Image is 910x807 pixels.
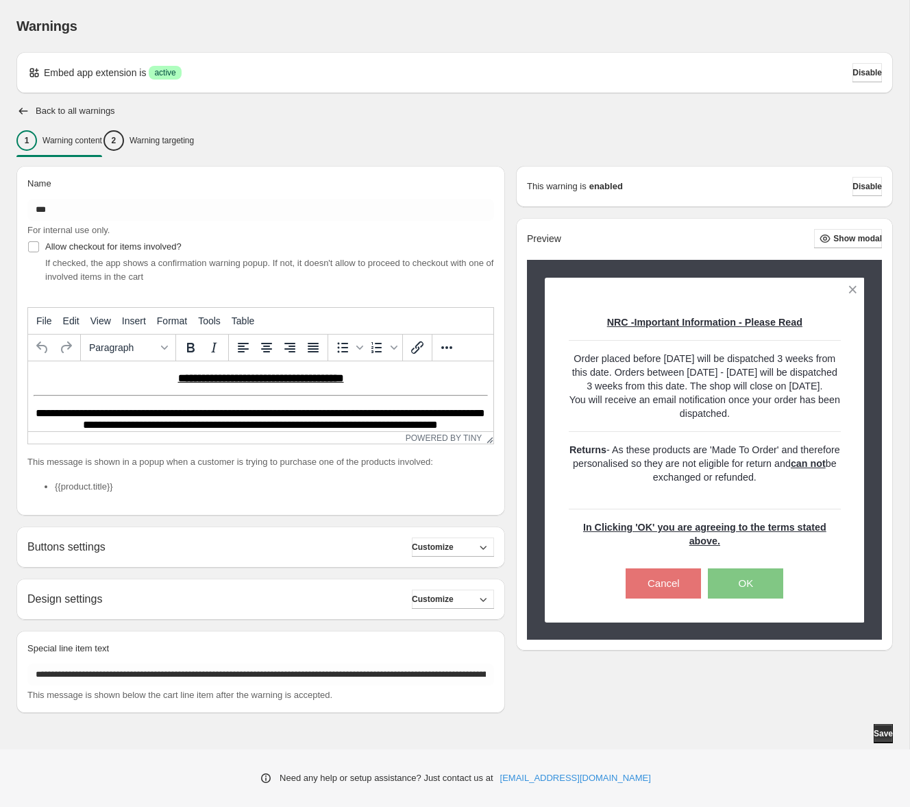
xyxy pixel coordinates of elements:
h2: Back to all warnings [36,106,115,117]
button: Formats [84,336,173,359]
span: Edit [63,315,79,326]
h2: Buttons settings [27,540,106,553]
span: Warnings [16,19,77,34]
h2: Design settings [27,592,102,605]
strong: enabled [589,180,623,193]
button: Disable [852,177,882,196]
span: Table [232,315,254,326]
span: View [90,315,111,326]
iframe: Rich Text Area [28,361,493,431]
span: active [154,67,175,78]
a: Powered by Tiny [406,433,482,443]
button: Align center [255,336,278,359]
li: {{product.title}} [55,480,494,494]
button: Cancel [626,568,701,599]
span: Customize [412,542,454,553]
p: This warning is [527,180,587,193]
body: Rich Text Area. Press ALT-0 for help. [5,11,460,202]
button: Align left [232,336,255,359]
button: More... [435,336,458,359]
span: Disable [852,67,882,78]
button: Show modal [814,229,882,248]
button: Customize [412,590,494,609]
div: Numbered list [365,336,399,359]
button: 2Warning targeting [103,126,194,155]
span: If checked, the app shows a confirmation warning popup. If not, it doesn't allow to proceed to ch... [45,258,493,282]
span: Paragraph [89,342,156,353]
button: Save [874,724,893,743]
span: Insert [122,315,146,326]
p: Warning targeting [130,135,194,146]
strong: In Clicking 'OK' you are agreeing to the terms stated above. [583,522,826,546]
strong: can not [791,458,826,469]
span: Name [27,178,51,189]
strong: NRC -Important Information - Please Read [607,317,802,328]
button: OK [708,568,783,599]
button: Italic [202,336,225,359]
button: Insert/edit link [406,336,429,359]
button: Redo [54,336,77,359]
p: Order placed before [DATE] will be dispatched 3 weeks from this date. Orders between [DATE] - [DA... [569,352,841,393]
span: Tools [198,315,221,326]
div: 1 [16,130,37,151]
div: Bullet list [331,336,365,359]
button: Disable [852,63,882,82]
span: File [36,315,52,326]
p: You will receive an email notification once your order has been dispatched. [569,393,841,420]
button: 1Warning content [16,126,102,155]
p: Embed app extension is [44,66,146,80]
span: Save [874,728,893,739]
span: Format [157,315,187,326]
div: 2 [103,130,124,151]
p: - As these products are 'Made To Order' and therefore personalised so they are not eligible for r... [569,443,841,484]
button: Bold [179,336,202,359]
button: Justify [302,336,325,359]
button: Customize [412,538,494,557]
p: This message is shown in a popup when a customer is trying to purchase one of the products involved: [27,455,494,469]
span: Disable [852,181,882,192]
a: [EMAIL_ADDRESS][DOMAIN_NAME] [500,771,651,785]
span: This message is shown below the cart line item after the warning is accepted. [27,690,332,700]
span: Special line item text [27,643,109,653]
strong: Returns [569,444,606,455]
span: For internal use only. [27,225,110,235]
button: Undo [31,336,54,359]
span: Show modal [833,233,882,244]
div: Resize [482,432,493,444]
button: Align right [278,336,302,359]
p: Warning content [42,135,102,146]
span: Customize [412,594,454,605]
span: Allow checkout for items involved? [45,241,182,252]
h2: Preview [527,233,561,245]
